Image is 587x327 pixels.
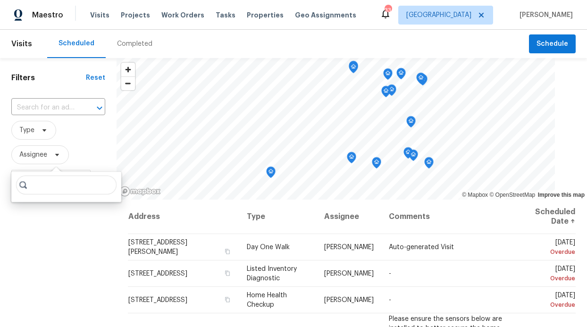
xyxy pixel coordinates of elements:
[11,73,86,83] h1: Filters
[516,200,576,234] th: Scheduled Date ↑
[372,157,381,172] div: Map marker
[516,10,573,20] span: [PERSON_NAME]
[383,68,393,83] div: Map marker
[424,157,434,172] div: Map marker
[349,62,358,76] div: Map marker
[529,34,576,54] button: Schedule
[324,244,374,251] span: [PERSON_NAME]
[128,297,187,303] span: [STREET_ADDRESS]
[247,10,284,20] span: Properties
[389,297,391,303] span: -
[381,200,516,234] th: Comments
[523,266,575,283] span: [DATE]
[403,147,413,162] div: Map marker
[119,186,161,197] a: Mapbox homepage
[489,192,535,198] a: OpenStreetMap
[396,68,406,83] div: Map marker
[247,266,297,282] span: Listed Inventory Diagnostic
[523,247,575,257] div: Overdue
[406,10,471,20] span: [GEOGRAPHIC_DATA]
[19,150,47,159] span: Assignee
[462,192,488,198] a: Mapbox
[418,74,428,89] div: Map marker
[223,295,232,304] button: Copy Address
[389,270,391,277] span: -
[381,86,391,101] div: Map marker
[385,6,391,15] div: 33
[11,101,79,115] input: Search for an address...
[349,61,358,75] div: Map marker
[121,76,135,90] button: Zoom out
[317,200,381,234] th: Assignee
[161,10,204,20] span: Work Orders
[19,126,34,135] span: Type
[387,84,396,99] div: Map marker
[523,292,575,310] span: [DATE]
[90,10,109,20] span: Visits
[223,269,232,277] button: Copy Address
[121,77,135,90] span: Zoom out
[409,150,418,164] div: Map marker
[121,63,135,76] button: Zoom in
[128,239,187,255] span: [STREET_ADDRESS][PERSON_NAME]
[389,244,454,251] span: Auto-generated Visit
[32,10,63,20] span: Maestro
[537,38,568,50] span: Schedule
[523,239,575,257] span: [DATE]
[324,270,374,277] span: [PERSON_NAME]
[347,152,356,167] div: Map marker
[239,200,317,234] th: Type
[538,192,585,198] a: Improve this map
[223,247,232,256] button: Copy Address
[93,101,106,115] button: Open
[247,292,287,308] span: Home Health Checkup
[523,300,575,310] div: Overdue
[324,297,374,303] span: [PERSON_NAME]
[295,10,356,20] span: Geo Assignments
[86,73,105,83] div: Reset
[117,58,555,200] canvas: Map
[59,39,94,48] div: Scheduled
[117,39,152,49] div: Completed
[121,10,150,20] span: Projects
[216,12,235,18] span: Tasks
[266,167,276,181] div: Map marker
[11,34,32,54] span: Visits
[128,270,187,277] span: [STREET_ADDRESS]
[416,73,426,87] div: Map marker
[523,274,575,283] div: Overdue
[406,116,416,131] div: Map marker
[128,200,239,234] th: Address
[247,244,290,251] span: Day One Walk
